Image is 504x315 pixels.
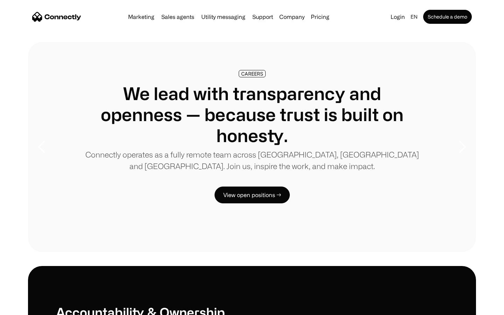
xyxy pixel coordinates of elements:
a: View open positions → [215,187,290,203]
div: en [411,12,418,22]
div: Company [279,12,304,22]
aside: Language selected: English [7,302,42,313]
a: Schedule a demo [423,10,472,24]
a: Sales agents [159,14,197,20]
a: Pricing [308,14,332,20]
p: Connectly operates as a fully remote team across [GEOGRAPHIC_DATA], [GEOGRAPHIC_DATA] and [GEOGRA... [84,149,420,172]
a: Login [388,12,408,22]
div: CAREERS [241,71,263,76]
a: Support [250,14,276,20]
a: Marketing [125,14,157,20]
a: Utility messaging [198,14,248,20]
h1: We lead with transparency and openness — because trust is built on honesty. [84,83,420,146]
ul: Language list [14,303,42,313]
